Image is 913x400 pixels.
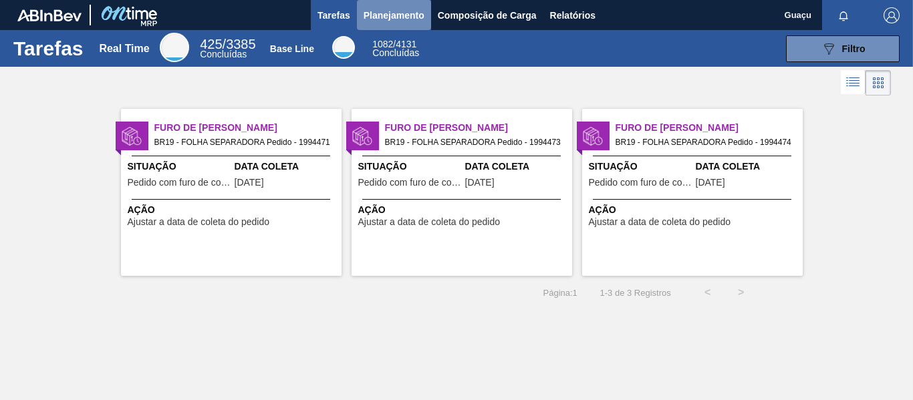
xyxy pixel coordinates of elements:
[317,7,350,23] span: Tarefas
[128,203,338,217] span: Ação
[866,70,891,95] div: Visão em Cards
[128,217,270,227] span: Ajustar a data de coleta do pedido
[696,178,725,188] span: 28/08/2025
[128,160,231,174] span: Situação
[352,126,372,146] img: status
[358,203,569,217] span: Ação
[589,160,692,174] span: Situação
[616,135,792,150] span: BR19 - FOLHA SEPARADORA Pedido - 1994474
[372,47,419,58] span: Concluídas
[17,9,82,21] img: TNhmsLtSVTkK8tSr43FrP2fwEKptu5GPRR3wAAAABJRU5ErkJggg==
[372,39,393,49] span: 1082
[589,178,692,188] span: Pedido com furo de coleta
[200,39,255,59] div: Real Time
[786,35,900,62] button: Filtro
[842,43,866,54] span: Filtro
[235,160,338,174] span: Data Coleta
[372,40,419,57] div: Base Line
[616,121,803,135] span: Furo de Coleta
[725,276,758,309] button: >
[358,217,501,227] span: Ajustar a data de coleta do pedido
[589,217,731,227] span: Ajustar a data de coleta do pedido
[364,7,424,23] span: Planejamento
[598,288,671,298] span: 1 - 3 de 3 Registros
[465,160,569,174] span: Data Coleta
[270,43,314,54] div: Base Line
[583,126,603,146] img: status
[884,7,900,23] img: Logout
[358,178,462,188] span: Pedido com furo de coleta
[122,126,142,146] img: status
[841,70,866,95] div: Visão em Lista
[372,39,416,49] span: / 4131
[200,49,247,59] span: Concluídas
[465,178,495,188] span: 21/08/2025
[200,37,222,51] span: 425
[154,121,342,135] span: Furo de Coleta
[235,178,264,188] span: 26/08/2025
[154,135,331,150] span: BR19 - FOLHA SEPARADORA Pedido - 1994471
[438,7,537,23] span: Composição de Carga
[332,36,355,59] div: Base Line
[589,203,799,217] span: Ação
[385,121,572,135] span: Furo de Coleta
[385,135,561,150] span: BR19 - FOLHA SEPARADORA Pedido - 1994473
[99,43,149,55] div: Real Time
[128,178,231,188] span: Pedido com furo de coleta
[696,160,799,174] span: Data Coleta
[358,160,462,174] span: Situação
[822,6,865,25] button: Notificações
[160,33,189,62] div: Real Time
[13,41,84,56] h1: Tarefas
[200,37,255,51] span: / 3385
[550,7,596,23] span: Relatórios
[691,276,725,309] button: <
[543,288,577,298] span: Página : 1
